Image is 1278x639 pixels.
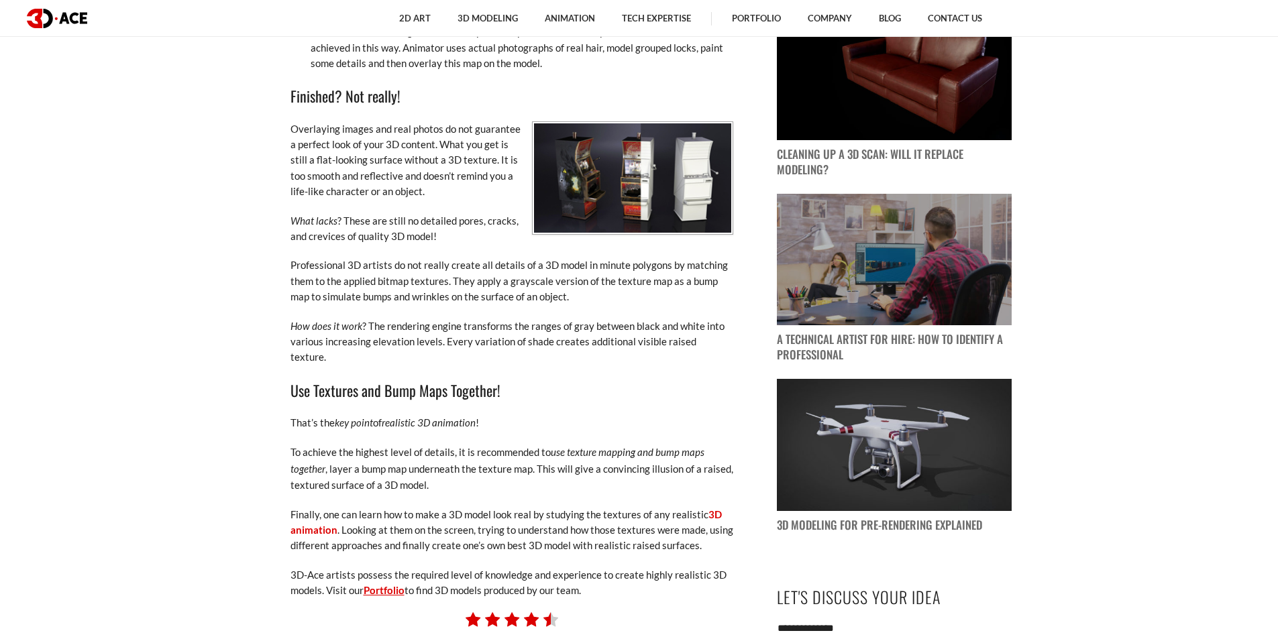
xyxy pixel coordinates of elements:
p: Let's Discuss Your Idea [777,582,1012,612]
img: blog post image [777,194,1012,326]
img: 3d texture [532,121,733,235]
span: To achieve the highest level of details, it is recommended to , layer a bump map underneath the t... [290,446,733,491]
p: Finally, one can learn how to make a 3D model look real by studying the textures of any realistic... [290,507,733,554]
img: blog post image [777,8,1012,140]
a: blog post image A Technical Artist for Hire: How to Identify a Professional [777,194,1012,363]
em: use texture mapping and bump maps together [290,446,704,474]
a: blog post image 3D Modeling for Pre-rendering Explained [777,379,1012,533]
p: A Technical Artist for Hire: How to Identify a Professional [777,332,1012,363]
h3: Use Textures and Bump Maps Together! [290,379,733,402]
p: 3D Modeling for Pre-rendering Explained [777,518,1012,533]
p: 3D-Ace artists possess the required level of knowledge and experience to create highly realistic ... [290,567,733,599]
em: How does it work [290,320,362,332]
em: realistic 3D animation [382,416,476,428]
em: key point [335,416,373,428]
p: ? The rendering engine transforms the ranges of gray between black and white into various increas... [290,318,733,365]
p: ? These are still no detailed pores, cracks, and crevices of quality 3D model! [290,213,733,245]
p: Some animators to be created. One can capture a real surface and alter it to get seamless repeata... [311,9,733,72]
img: logo dark [27,9,87,28]
em: What lacks [290,215,337,227]
a: Portfolio [364,584,405,596]
p: Overlaying images and real photos do not guarantee a perfect look of your 3D content. What you ge... [290,121,733,200]
p: Professional 3D artists do not really create all details of a 3D model in minute polygons by matc... [290,257,733,304]
p: That’s the of ! [290,415,733,430]
h3: Finished? Not really! [290,84,733,107]
p: Cleaning Up a 3D Scan: Will It Replace Modeling? [777,147,1012,178]
img: blog post image [777,379,1012,511]
a: blog post image Cleaning Up a 3D Scan: Will It Replace Modeling? [777,8,1012,178]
